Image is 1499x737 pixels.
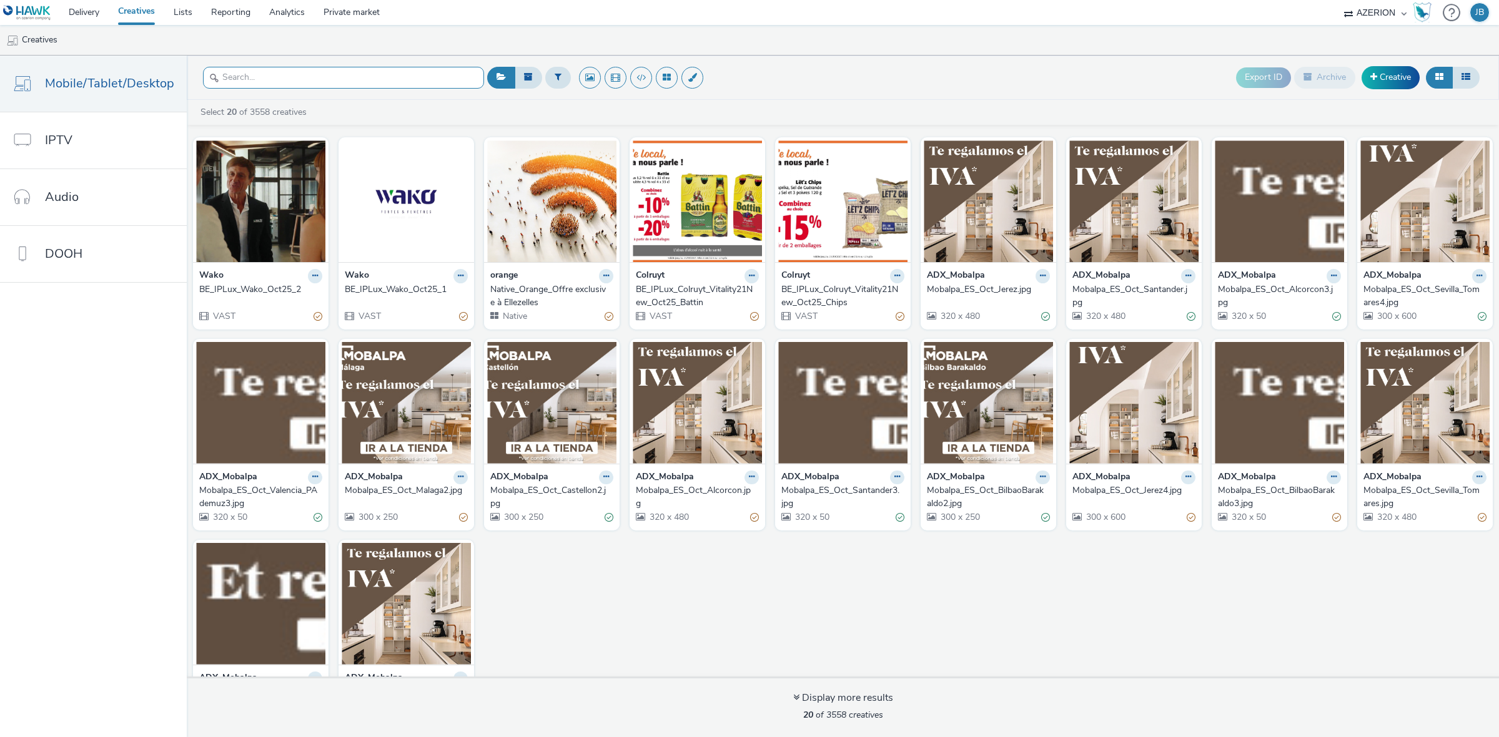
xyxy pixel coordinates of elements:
[199,484,317,510] div: Mobalpa_ES_Oct_Valencia_PAdemuz3.jpg
[1478,310,1487,323] div: Valid
[490,269,518,283] strong: orange
[781,269,810,283] strong: Colruyt
[927,283,1050,296] a: Mobalpa_ES_Oct_Jerez.jpg
[939,511,980,523] span: 300 x 250
[803,709,813,721] strong: 20
[199,106,312,118] a: Select of 3558 creatives
[781,484,899,510] div: Mobalpa_ES_Oct_Santander3.jpg
[1218,283,1336,309] div: Mobalpa_ES_Oct_Alcorcon3.jpg
[196,543,325,665] img: Mobalpa_ES_Oct_Girona3.jpg visual
[199,283,317,296] div: BE_IPLux_Wako_Oct25_2
[1085,511,1125,523] span: 300 x 600
[1072,484,1190,497] div: Mobalpa_ES_Oct_Jerez4.jpg
[750,310,759,323] div: Partially valid
[1218,484,1341,510] a: Mobalpa_ES_Oct_BilbaoBarakaldo3.jpg
[750,511,759,524] div: Partially valid
[45,74,174,92] span: Mobile/Tablet/Desktop
[636,484,754,510] div: Mobalpa_ES_Oct_Alcorcon.jpg
[1187,511,1195,524] div: Partially valid
[1072,283,1190,309] div: Mobalpa_ES_Oct_Santander.jpg
[1218,283,1341,309] a: Mobalpa_ES_Oct_Alcorcon3.jpg
[45,131,72,149] span: IPTV
[45,245,82,263] span: DOOH
[490,283,608,309] div: Native_Orange_Offre exclusive à Ellezelles
[927,269,985,283] strong: ADX_Mobalpa
[1376,511,1417,523] span: 320 x 480
[636,283,754,309] div: BE_IPLux_Colruyt_Vitality21New_Oct25_Battin
[1363,283,1482,309] div: Mobalpa_ES_Oct_Sevilla_Tomares4.jpg
[199,269,224,283] strong: Wako
[781,283,899,309] div: BE_IPLux_Colruyt_Vitality21New_Oct25_Chips
[927,283,1045,296] div: Mobalpa_ES_Oct_Jerez.jpg
[1187,310,1195,323] div: Valid
[648,511,689,523] span: 320 x 480
[502,310,527,322] span: Native
[1230,310,1266,322] span: 320 x 50
[490,484,608,510] div: Mobalpa_ES_Oct_Castellon2.jpg
[1218,269,1276,283] strong: ADX_Mobalpa
[794,511,829,523] span: 320 x 50
[1041,511,1050,524] div: Valid
[1218,484,1336,510] div: Mobalpa_ES_Oct_BilbaoBarakaldo3.jpg
[212,511,247,523] span: 320 x 50
[345,484,463,497] div: Mobalpa_ES_Oct_Malaga2.jpg
[924,140,1053,262] img: Mobalpa_ES_Oct_Jerez.jpg visual
[487,140,616,262] img: Native_Orange_Offre exclusive à Ellezelles visual
[1413,2,1437,22] a: Hawk Academy
[345,283,463,296] div: BE_IPLux_Wako_Oct25_1
[1360,140,1490,262] img: Mobalpa_ES_Oct_Sevilla_Tomares4.jpg visual
[896,511,904,524] div: Valid
[803,709,883,721] span: of 3558 creatives
[605,310,613,323] div: Partially valid
[227,106,237,118] strong: 20
[345,283,468,296] a: BE_IPLux_Wako_Oct25_1
[1041,310,1050,323] div: Valid
[896,310,904,323] div: Partially valid
[633,140,762,262] img: BE_IPLux_Colruyt_Vitality21New_Oct25_Battin visual
[6,34,19,47] img: mobile
[1072,283,1195,309] a: Mobalpa_ES_Oct_Santander.jpg
[1363,283,1487,309] a: Mobalpa_ES_Oct_Sevilla_Tomares4.jpg
[203,67,484,89] input: Search...
[924,342,1053,464] img: Mobalpa_ES_Oct_BilbaoBarakaldo2.jpg visual
[490,283,613,309] a: Native_Orange_Offre exclusive à Ellezelles
[1363,269,1422,283] strong: ADX_Mobalpa
[781,471,839,485] strong: ADX_Mobalpa
[314,310,322,323] div: Partially valid
[199,484,322,510] a: Mobalpa_ES_Oct_Valencia_PAdemuz3.jpg
[345,269,369,283] strong: Wako
[1363,471,1422,485] strong: ADX_Mobalpa
[1215,140,1344,262] img: Mobalpa_ES_Oct_Alcorcon3.jpg visual
[1478,511,1487,524] div: Partially valid
[342,543,471,665] img: Mobalpa_ES_Oct_Valencia_Marques.jpg visual
[1413,2,1432,22] img: Hawk Academy
[199,471,257,485] strong: ADX_Mobalpa
[490,484,613,510] a: Mobalpa_ES_Oct_Castellon2.jpg
[459,511,468,524] div: Partially valid
[1452,67,1480,88] button: Table
[1363,484,1487,510] a: Mobalpa_ES_Oct_Sevilla_Tomares.jpg
[342,342,471,464] img: Mobalpa_ES_Oct_Malaga2.jpg visual
[927,484,1045,510] div: Mobalpa_ES_Oct_BilbaoBarakaldo2.jpg
[345,671,403,686] strong: ADX_Mobalpa
[927,471,985,485] strong: ADX_Mobalpa
[781,484,904,510] a: Mobalpa_ES_Oct_Santander3.jpg
[605,511,613,524] div: Valid
[778,342,908,464] img: Mobalpa_ES_Oct_Santander3.jpg visual
[1215,342,1344,464] img: Mobalpa_ES_Oct_BilbaoBarakaldo3.jpg visual
[1362,66,1420,89] a: Creative
[636,283,759,309] a: BE_IPLux_Colruyt_Vitality21New_Oct25_Battin
[45,188,79,206] span: Audio
[314,511,322,524] div: Valid
[199,283,322,296] a: BE_IPLux_Wako_Oct25_2
[1426,67,1453,88] button: Grid
[357,310,381,322] span: VAST
[345,484,468,497] a: Mobalpa_ES_Oct_Malaga2.jpg
[1360,342,1490,464] img: Mobalpa_ES_Oct_Sevilla_Tomares.jpg visual
[199,671,257,686] strong: ADX_Mobalpa
[487,342,616,464] img: Mobalpa_ES_Oct_Castellon2.jpg visual
[794,310,818,322] span: VAST
[3,5,51,21] img: undefined Logo
[345,471,403,485] strong: ADX_Mobalpa
[459,310,468,323] div: Partially valid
